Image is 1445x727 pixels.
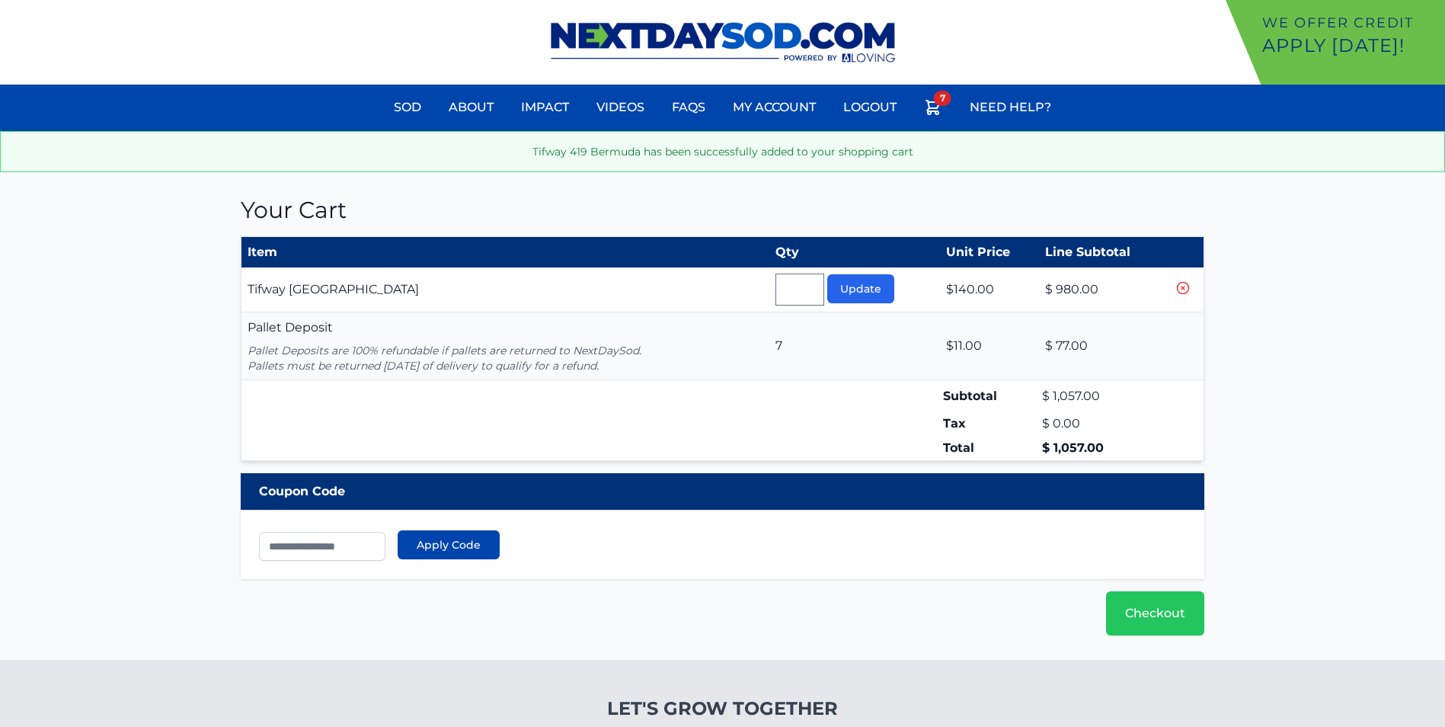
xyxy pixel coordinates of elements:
[1039,436,1165,461] td: $ 1,057.00
[769,237,940,268] th: Qty
[940,267,1039,312] td: $140.00
[241,237,770,268] th: Item
[241,473,1204,510] div: Coupon Code
[834,89,906,126] a: Logout
[398,530,500,559] button: Apply Code
[1262,12,1439,34] p: We offer Credit
[248,343,763,373] p: Pallet Deposits are 100% refundable if pallets are returned to NextDaySod. Pallets must be return...
[526,697,919,721] h4: Let's Grow Together
[241,312,770,380] td: Pallet Deposit
[440,89,503,126] a: About
[940,312,1039,380] td: $11.00
[587,89,654,126] a: Videos
[940,237,1039,268] th: Unit Price
[385,89,430,126] a: Sod
[915,89,951,131] a: 7
[512,89,578,126] a: Impact
[1039,267,1165,312] td: $ 980.00
[961,89,1060,126] a: Need Help?
[241,197,1204,224] h1: Your Cart
[1039,412,1165,436] td: $ 0.00
[1106,591,1204,636] a: Checkout
[1039,380,1165,412] td: $ 1,057.00
[724,89,825,126] a: My Account
[417,537,481,552] span: Apply Code
[934,91,951,106] span: 7
[663,89,715,126] a: FAQs
[827,274,894,303] button: Update
[241,267,770,312] td: Tifway [GEOGRAPHIC_DATA]
[940,412,1039,436] td: Tax
[1039,312,1165,380] td: $ 77.00
[1262,34,1439,58] p: Apply [DATE]!
[940,436,1039,461] td: Total
[1039,237,1165,268] th: Line Subtotal
[13,144,1432,159] p: Tifway 419 Bermuda has been successfully added to your shopping cart
[769,312,940,380] td: 7
[940,380,1039,412] td: Subtotal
